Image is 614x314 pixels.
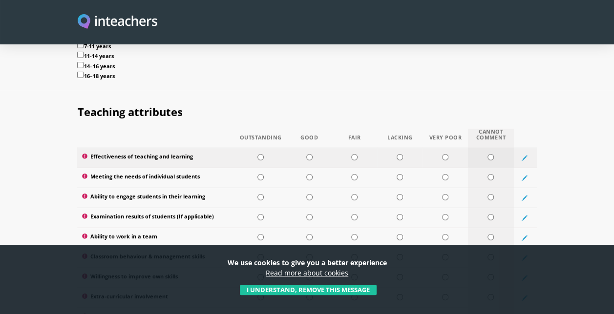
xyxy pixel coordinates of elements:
[377,129,423,148] th: Lacking
[78,14,157,30] img: Inteachers
[77,52,84,58] input: 11-14 years
[77,104,182,119] span: Teaching attributes
[332,129,377,148] th: Fair
[77,72,536,82] label: 16–18 years
[77,42,536,52] label: 7-11 years
[287,129,332,148] th: Good
[77,42,84,48] input: 7-11 years
[266,268,348,277] a: Read more about cookies
[77,52,536,62] label: 11-14 years
[77,62,84,68] input: 14–16 years
[82,173,230,182] label: Meeting the needs of individual students
[82,153,230,162] label: Effectiveness of teaching and learning
[77,62,536,72] label: 14–16 years
[240,285,377,295] button: I understand, remove this message
[228,258,387,267] strong: We use cookies to give you a better experience
[82,193,230,202] label: Ability to engage students in their learning
[77,72,84,78] input: 16–18 years
[235,129,287,148] th: Outstanding
[82,233,230,242] label: Ability to work in a team
[468,129,514,148] th: Cannot Comment
[423,129,468,148] th: Very Poor
[78,14,157,30] a: Visit this site's homepage
[82,213,230,222] label: Examination results of students (If applicable)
